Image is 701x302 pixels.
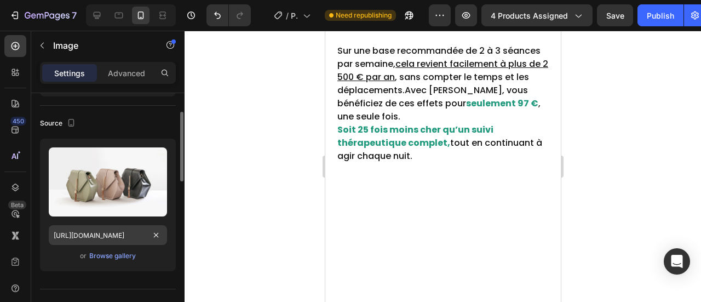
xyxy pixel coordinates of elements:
button: 4 products assigned [481,4,593,26]
span: Need republishing [336,10,392,20]
div: Publish [647,10,674,21]
span: or [80,249,87,263]
span: 4 products assigned [491,10,568,21]
div: Source [40,116,78,131]
div: Open Intercom Messenger [664,248,690,275]
p: Advanced [108,67,145,79]
p: Image [53,39,146,52]
p: 7 [72,9,77,22]
p: Settings [54,67,85,79]
input: https://example.com/image.jpg [49,225,167,245]
div: Undo/Redo [206,4,251,26]
img: preview-image [49,147,167,216]
span: Product Page - [DATE] 00:42:06 [291,10,298,21]
div: Beta [8,201,26,209]
div: Browse gallery [89,251,136,261]
iframe: Design area [325,31,561,302]
span: Save [606,11,624,20]
button: Browse gallery [89,250,136,261]
div: 450 [10,117,26,126]
span: / [286,10,289,21]
button: 7 [4,4,82,26]
button: Publish [637,4,683,26]
button: Save [597,4,633,26]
